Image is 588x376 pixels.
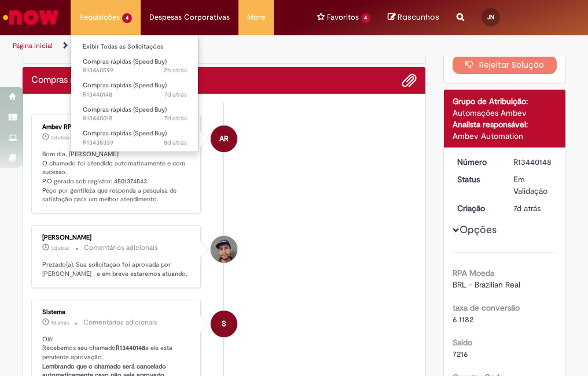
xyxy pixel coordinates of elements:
[149,12,230,23] span: Despesas Corporativas
[402,73,417,88] button: Adicionar anexos
[83,66,187,75] span: R13460599
[71,127,199,149] a: Aberto R13438339 : Compras rápidas (Speed Buy)
[83,138,187,148] span: R13438339
[51,134,69,141] span: 3d atrás
[164,66,187,75] time: 29/08/2025 07:44:20
[513,174,553,197] div: Em Validação
[453,95,557,107] div: Grupo de Atribuição:
[361,13,371,23] span: 4
[51,319,69,326] time: 22/08/2025 14:28:03
[453,119,557,130] div: Analista responsável:
[327,12,359,23] span: Favoritos
[83,90,187,99] span: R13440148
[247,12,265,23] span: More
[71,56,199,77] a: Aberto R13460599 : Compras rápidas (Speed Buy)
[51,319,69,326] span: 7d atrás
[83,114,187,123] span: R13440018
[453,268,494,278] b: RPA Moeda
[84,243,158,253] small: Comentários adicionais
[164,90,187,99] span: 7d atrás
[449,174,505,185] dt: Status
[164,138,187,147] time: 22/08/2025 07:57:01
[83,57,167,66] span: Compras rápidas (Speed Buy)
[211,236,237,263] div: Joao Victor Soares De Assuncao Santos
[388,12,439,23] a: No momento, sua lista de rascunhos tem 0 Itens
[211,126,237,152] div: Ambev RPA
[453,130,557,142] div: Ambev Automation
[83,129,167,138] span: Compras rápidas (Speed Buy)
[513,203,541,213] time: 22/08/2025 14:27:51
[31,75,151,86] h2: Compras rápidas (Speed Buy) Histórico de tíquete
[398,12,439,23] span: Rascunhos
[219,125,229,153] span: AR
[453,303,520,313] b: taxa de conversão
[164,66,187,75] span: 2h atrás
[453,107,557,119] div: Automações Ambev
[164,114,187,123] span: 7d atrás
[487,13,494,21] span: JN
[42,124,192,131] div: Ambev RPA
[79,12,120,23] span: Requisições
[9,35,335,57] ul: Trilhas de página
[453,314,473,325] span: 6.1182
[42,150,192,204] p: Bom dia, [PERSON_NAME]! O chamado foi atendido automaticamente e com sucesso. P.O gerado sob regi...
[42,260,192,278] p: Prezado(a), Sua solicitação foi aprovada por [PERSON_NAME] , e em breve estaremos atuando.
[453,279,520,290] span: BRL - Brazilian Real
[513,156,553,168] div: R13440148
[449,202,505,214] dt: Criação
[83,105,167,114] span: Compras rápidas (Speed Buy)
[164,114,187,123] time: 22/08/2025 14:02:41
[453,349,468,359] span: 7216
[83,81,167,90] span: Compras rápidas (Speed Buy)
[513,203,541,213] span: 7d atrás
[164,138,187,147] span: 8d atrás
[449,156,505,168] dt: Número
[211,311,237,337] div: System
[453,337,472,348] b: Saldo
[13,41,53,50] a: Página inicial
[83,318,157,327] small: Comentários adicionais
[116,344,145,352] b: R13440148
[453,56,557,74] button: Rejeitar Solução
[222,310,226,338] span: S
[122,13,132,23] span: 4
[1,6,61,29] img: ServiceNow
[51,245,69,252] span: 3d atrás
[42,309,192,316] div: Sistema
[71,40,199,53] a: Exibir Todas as Solicitações
[71,104,199,125] a: Aberto R13440018 : Compras rápidas (Speed Buy)
[51,134,69,141] time: 26/08/2025 10:25:07
[51,245,69,252] time: 26/08/2025 09:50:26
[71,79,199,101] a: Aberto R13440148 : Compras rápidas (Speed Buy)
[42,234,192,241] div: [PERSON_NAME]
[71,35,199,152] ul: Requisições
[513,202,553,214] div: 22/08/2025 14:27:51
